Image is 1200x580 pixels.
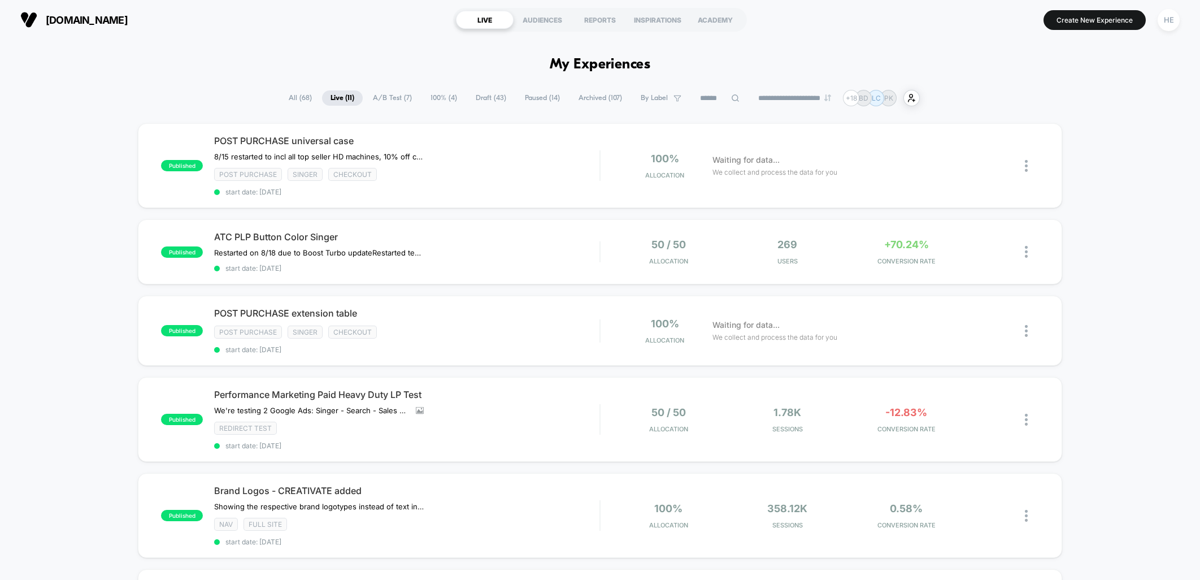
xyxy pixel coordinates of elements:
span: NAV [214,518,238,531]
span: 100% ( 4 ) [422,90,466,106]
span: CONVERSION RATE [850,257,963,265]
span: start date: [DATE] [214,538,599,546]
span: By Label [641,94,668,102]
span: -12.83% [885,406,927,418]
img: close [1025,414,1028,426]
span: checkout [328,326,377,339]
span: published [161,160,203,171]
span: 100% [651,318,679,330]
div: ACADEMY [686,11,744,29]
span: Draft ( 43 ) [467,90,515,106]
span: start date: [DATE] [214,188,599,196]
span: Allocation [649,425,688,433]
div: AUDIENCES [514,11,571,29]
span: Users [731,257,844,265]
span: Allocation [645,171,684,179]
span: 50 / 50 [651,239,686,250]
div: LIVE [456,11,514,29]
span: Brand Logos - CREATIVATE added [214,485,599,496]
span: 358.12k [767,503,807,514]
span: ATC PLP Button Color Singer [214,231,599,243]
span: All ( 68 ) [280,90,320,106]
span: Allocation [645,336,684,344]
img: close [1025,325,1028,337]
span: CONVERSION RATE [850,425,963,433]
span: Sessions [731,425,844,433]
span: 8/15 restarted to incl all top seller HD machines, 10% off case0% CR when we have 0% discount8/1 ... [214,152,424,161]
span: start date: [DATE] [214,442,599,450]
span: CONVERSION RATE [850,521,963,529]
span: published [161,246,203,258]
div: + 18 [843,90,859,106]
span: 1.78k [773,406,801,418]
img: Visually logo [20,11,37,28]
span: Paused ( 14 ) [516,90,568,106]
button: Create New Experience [1044,10,1146,30]
span: Archived ( 107 ) [570,90,631,106]
span: [DOMAIN_NAME] [46,14,128,26]
span: Showing the respective brand logotypes instead of text in tabs [214,502,424,511]
span: Sessions [731,521,844,529]
h1: My Experiences [550,57,651,73]
span: Live ( 11 ) [322,90,363,106]
span: published [161,414,203,425]
img: close [1025,510,1028,522]
p: PK [884,94,893,102]
span: Singer [288,326,323,339]
div: INSPIRATIONS [629,11,686,29]
span: 100% [654,503,682,514]
span: Full site [244,518,287,531]
span: 50 / 50 [651,406,686,418]
span: We collect and process the data for you [712,167,837,178]
span: Allocation [649,521,688,529]
span: Waiting for data... [712,154,780,166]
span: POST PURCHASE extension table [214,308,599,319]
span: +70.24% [884,239,929,250]
span: POST PURCHASE universal case [214,135,599,146]
span: Waiting for data... [712,319,780,331]
span: We're testing 2 Google Ads: Singer - Search - Sales - Heavy Duty - Nonbrand and SINGER - PMax - H... [214,406,407,415]
p: BD [859,94,868,102]
span: published [161,510,203,521]
button: HE [1154,8,1183,32]
img: close [1025,160,1028,172]
button: [DOMAIN_NAME] [17,11,131,29]
img: close [1025,246,1028,258]
span: We collect and process the data for you [712,332,837,343]
div: HE [1158,9,1180,31]
span: checkout [328,168,377,181]
span: Redirect Test [214,422,277,435]
span: Post Purchase [214,168,282,181]
span: 100% [651,153,679,165]
span: A/B Test ( 7 ) [364,90,420,106]
span: published [161,325,203,336]
img: end [824,94,831,101]
span: start date: [DATE] [214,345,599,354]
span: Singer [288,168,323,181]
span: 0.58% [890,503,923,514]
span: Performance Marketing Paid Heavy Duty LP Test [214,389,599,400]
span: start date: [DATE] [214,264,599,272]
span: 269 [777,239,797,250]
p: LC [872,94,881,102]
div: REPORTS [571,11,629,29]
span: Allocation [649,257,688,265]
span: Restarted on 8/18 due to Boost Turbo updateRestarted test of 7/19: only no atc button challenger ... [214,248,424,257]
span: Post Purchase [214,326,282,339]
